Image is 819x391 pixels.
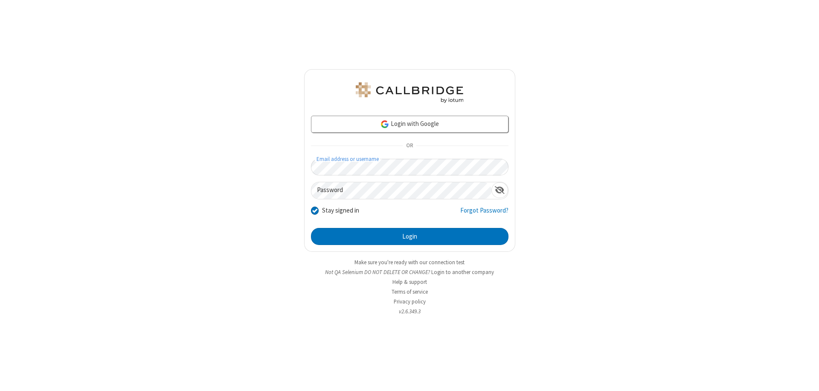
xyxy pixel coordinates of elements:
div: Show password [491,182,508,198]
span: OR [403,140,416,152]
a: Login with Google [311,116,508,133]
input: Email address or username [311,159,508,175]
a: Terms of service [392,288,428,295]
a: Forgot Password? [460,206,508,222]
input: Password [311,182,491,199]
img: QA Selenium DO NOT DELETE OR CHANGE [354,82,465,103]
a: Privacy policy [394,298,426,305]
a: Help & support [392,278,427,286]
button: Login [311,228,508,245]
li: v2.6.349.3 [304,307,515,315]
a: Make sure you're ready with our connection test [354,259,465,266]
li: Not QA Selenium DO NOT DELETE OR CHANGE? [304,268,515,276]
img: google-icon.png [380,120,389,129]
label: Stay signed in [322,206,359,216]
button: Login to another company [431,268,494,276]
